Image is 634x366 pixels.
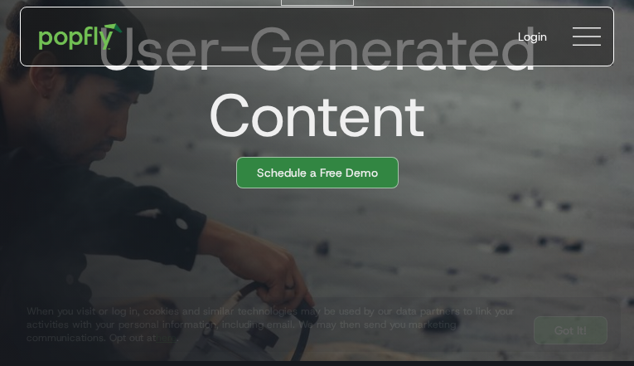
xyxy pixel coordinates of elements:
[27,12,134,61] a: home
[27,305,520,344] div: When you visit or log in, cookies and similar technologies may be used by our data partners to li...
[236,157,399,188] a: Schedule a Free Demo
[505,15,560,58] a: Login
[156,331,177,344] a: here
[7,16,614,149] h1: User-Generated Content
[534,316,607,344] a: Got It!
[518,28,547,45] div: Login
